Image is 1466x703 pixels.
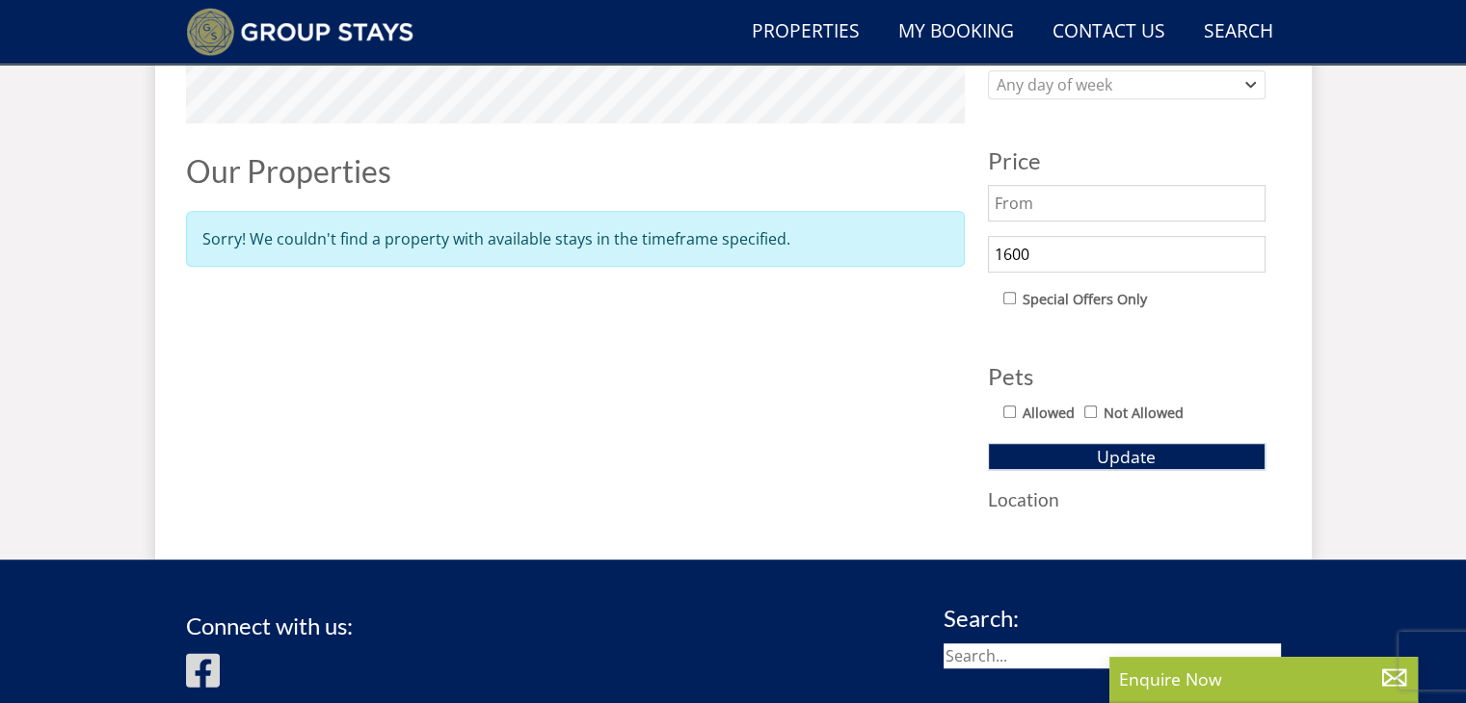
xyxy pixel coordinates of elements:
input: To [988,236,1266,273]
a: Search [1196,11,1281,54]
input: Search... [944,643,1281,668]
img: Group Stays [186,8,414,56]
h1: Our Properties [186,154,965,188]
div: Any day of week [992,74,1241,95]
h3: Connect with us: [186,613,353,638]
p: Enquire Now [1119,666,1408,691]
button: Update [988,443,1266,470]
input: From [988,185,1266,221]
img: Facebook [186,651,220,690]
label: Special Offers Only [1023,289,1147,310]
a: My Booking [891,11,1022,54]
label: Not Allowed [1104,403,1184,424]
h3: Pets [988,364,1266,389]
span: Update [1097,445,1156,468]
label: Allowed [1023,403,1075,424]
div: Sorry! We couldn't find a property with available stays in the timeframe specified. [186,211,965,267]
h3: Price [988,148,1266,173]
a: Properties [744,11,867,54]
a: Contact Us [1045,11,1173,54]
div: Combobox [988,70,1266,99]
h3: Location [988,489,1266,509]
h3: Search: [944,606,1281,631]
